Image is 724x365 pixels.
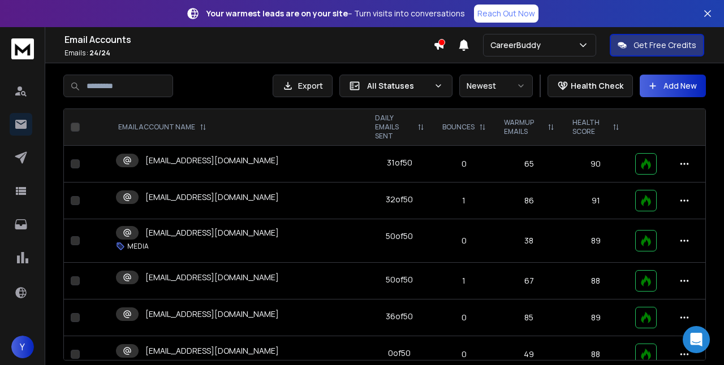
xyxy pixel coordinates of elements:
[145,272,279,283] p: [EMAIL_ADDRESS][DOMAIN_NAME]
[440,275,488,286] p: 1
[145,227,279,238] p: [EMAIL_ADDRESS][DOMAIN_NAME]
[440,312,488,323] p: 0
[273,75,333,97] button: Export
[459,75,533,97] button: Newest
[127,242,149,251] p: MEDIA
[474,5,538,23] a: Reach Out Now
[495,182,563,219] td: 86
[375,114,413,141] p: DAILY EMAILS SENT
[367,80,429,92] p: All Statuses
[610,34,704,57] button: Get Free Credits
[89,48,110,58] span: 24 / 24
[683,326,710,353] div: Open Intercom Messenger
[64,33,433,46] h1: Email Accounts
[386,231,413,242] div: 50 of 50
[145,155,279,166] p: [EMAIL_ADDRESS][DOMAIN_NAME]
[387,157,412,168] div: 31 of 50
[386,311,413,322] div: 36 of 50
[572,118,608,136] p: HEALTH SCORE
[440,235,488,246] p: 0
[386,194,413,205] div: 32 of 50
[118,123,206,132] div: EMAIL ACCOUNT NAME
[145,192,279,203] p: [EMAIL_ADDRESS][DOMAIN_NAME]
[490,40,545,51] p: CareerBuddy
[495,219,563,263] td: 38
[11,336,34,358] button: Y
[64,49,433,58] p: Emails :
[563,219,628,263] td: 89
[145,308,279,320] p: [EMAIL_ADDRESS][DOMAIN_NAME]
[633,40,696,51] p: Get Free Credits
[206,8,348,19] strong: Your warmest leads are on your site
[11,38,34,59] img: logo
[563,146,628,182] td: 90
[388,347,411,359] div: 0 of 50
[504,118,543,136] p: WARMUP EMAILS
[571,80,623,92] p: Health Check
[495,299,563,336] td: 85
[495,263,563,299] td: 67
[145,345,279,357] p: [EMAIL_ADDRESS][DOMAIN_NAME]
[386,274,413,285] div: 50 of 50
[640,75,706,97] button: Add New
[440,195,488,206] p: 1
[206,8,465,19] p: – Turn visits into conversations
[442,123,475,132] p: BOUNCES
[563,299,628,336] td: 89
[477,8,535,19] p: Reach Out Now
[563,263,628,299] td: 88
[440,349,488,360] p: 0
[495,146,563,182] td: 65
[440,158,488,170] p: 0
[563,182,628,219] td: 91
[548,75,633,97] button: Health Check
